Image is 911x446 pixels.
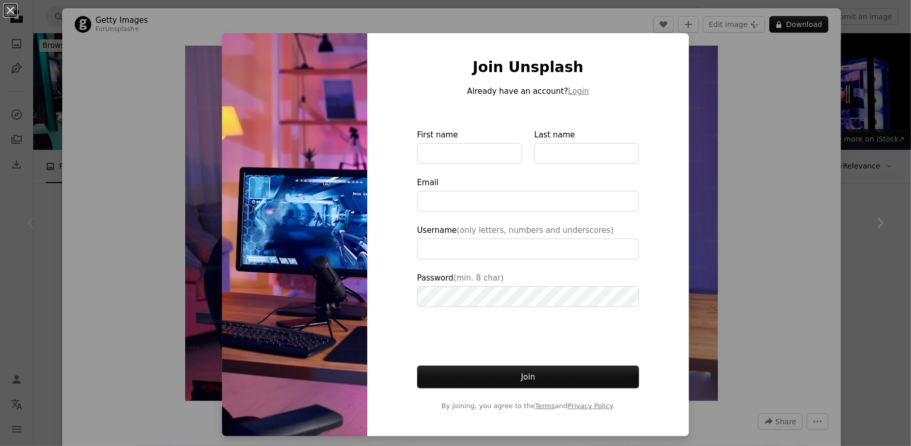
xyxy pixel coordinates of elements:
[453,273,504,283] span: (min. 8 char)
[417,366,639,388] button: Join
[534,143,639,164] input: Last name
[417,224,639,259] label: Username
[417,272,639,307] label: Password
[568,85,589,97] button: Login
[568,402,613,410] a: Privacy Policy
[417,143,522,164] input: First name
[417,129,522,164] label: First name
[417,401,639,411] span: By joining, you agree to the and .
[457,226,613,235] span: (only letters, numbers and underscores)
[417,286,639,307] input: Password(min. 8 char)
[222,33,367,436] img: premium_photo-1682141882061-c7676602e111
[417,176,639,212] label: Email
[417,85,639,97] p: Already have an account?
[417,239,639,259] input: Username(only letters, numbers and underscores)
[535,402,555,410] a: Terms
[417,191,639,212] input: Email
[534,129,639,164] label: Last name
[417,58,639,77] h1: Join Unsplash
